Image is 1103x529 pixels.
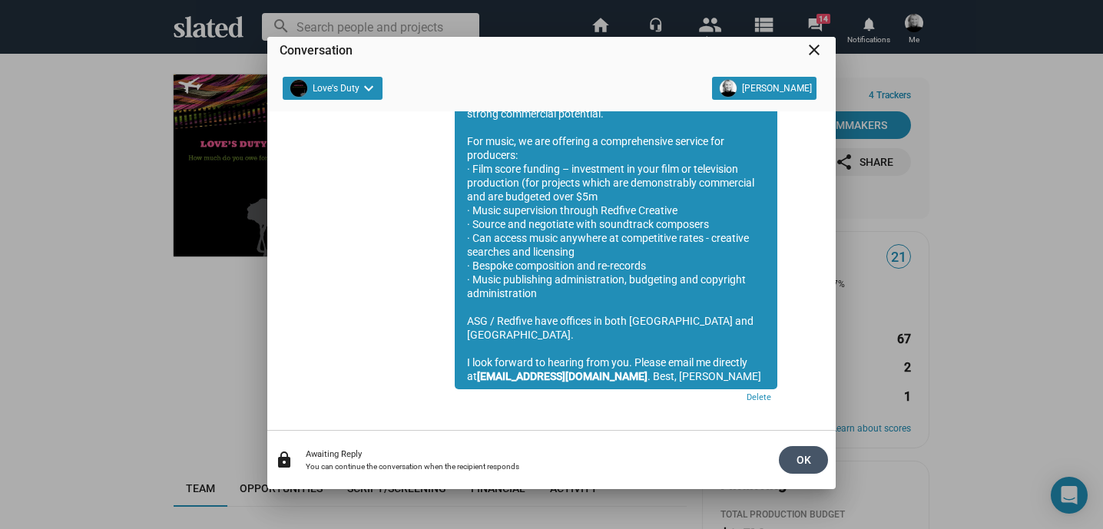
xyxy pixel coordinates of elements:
div: Hi, I consult for Atlantic Screen Group, working with [PERSON_NAME] and [PERSON_NAME]. We have ou... [455,31,777,389]
mat-icon: lock [275,451,293,469]
img: Love's Duty [290,80,307,97]
div: Awaiting Reply [306,449,767,459]
div: You can continue the conversation when the recipient responds [306,462,767,471]
mat-icon: keyboard_arrow_down [359,79,378,98]
a: [EMAIL_ADDRESS][DOMAIN_NAME] [477,370,648,382]
img: Shelly Bancroft [720,80,737,97]
span: Love's Duty [313,80,359,97]
span: Conversation [280,43,353,58]
button: OK [779,446,828,474]
span: OK [791,446,816,474]
a: Delete [455,389,777,408]
span: [PERSON_NAME] [742,80,812,97]
mat-icon: close [805,41,823,59]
